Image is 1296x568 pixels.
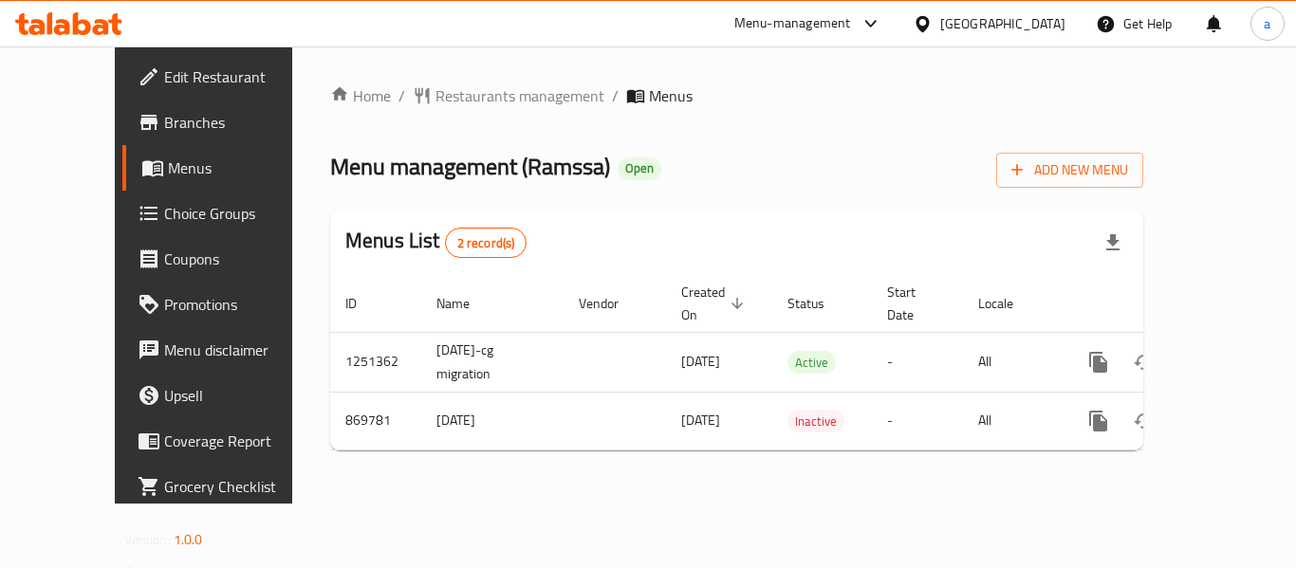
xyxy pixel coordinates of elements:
[421,332,564,392] td: [DATE]-cg migration
[649,84,693,107] span: Menus
[330,332,421,392] td: 1251362
[122,236,331,282] a: Coupons
[787,352,836,374] span: Active
[1076,398,1121,444] button: more
[787,292,849,315] span: Status
[872,332,963,392] td: -
[345,292,381,315] span: ID
[122,191,331,236] a: Choice Groups
[164,111,316,134] span: Branches
[168,156,316,179] span: Menus
[421,392,564,449] td: [DATE]
[996,153,1143,188] button: Add New Menu
[122,54,331,100] a: Edit Restaurant
[164,384,316,407] span: Upsell
[330,84,1143,107] nav: breadcrumb
[1061,275,1273,333] th: Actions
[122,327,331,373] a: Menu disclaimer
[330,84,391,107] a: Home
[124,527,171,552] span: Version:
[174,527,203,552] span: 1.0.0
[164,339,316,361] span: Menu disclaimer
[330,145,610,188] span: Menu management ( Ramssa )
[1264,13,1270,34] span: a
[330,392,421,449] td: 869781
[445,228,528,258] div: Total records count
[887,281,940,326] span: Start Date
[164,293,316,316] span: Promotions
[1090,220,1136,266] div: Export file
[618,157,661,180] div: Open
[1121,398,1167,444] button: Change Status
[122,418,331,464] a: Coverage Report
[164,247,316,270] span: Coupons
[413,84,604,107] a: Restaurants management
[681,349,720,374] span: [DATE]
[164,430,316,452] span: Coverage Report
[1011,158,1128,182] span: Add New Menu
[963,332,1061,392] td: All
[579,292,643,315] span: Vendor
[122,464,331,509] a: Grocery Checklist
[164,65,316,88] span: Edit Restaurant
[446,234,527,252] span: 2 record(s)
[872,392,963,449] td: -
[787,410,844,432] div: Inactive
[122,282,331,327] a: Promotions
[435,84,604,107] span: Restaurants management
[164,475,316,498] span: Grocery Checklist
[1076,339,1121,385] button: more
[122,373,331,418] a: Upsell
[618,160,661,176] span: Open
[330,275,1273,450] table: enhanced table
[612,84,619,107] li: /
[164,202,316,225] span: Choice Groups
[978,292,1038,315] span: Locale
[122,145,331,191] a: Menus
[1121,339,1167,385] button: Change Status
[681,281,750,326] span: Created On
[398,84,405,107] li: /
[787,411,844,432] span: Inactive
[787,351,836,374] div: Active
[122,100,331,145] a: Branches
[940,13,1065,34] div: [GEOGRAPHIC_DATA]
[681,408,720,432] span: [DATE]
[963,392,1061,449] td: All
[734,12,851,35] div: Menu-management
[345,227,527,258] h2: Menus List
[436,292,494,315] span: Name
